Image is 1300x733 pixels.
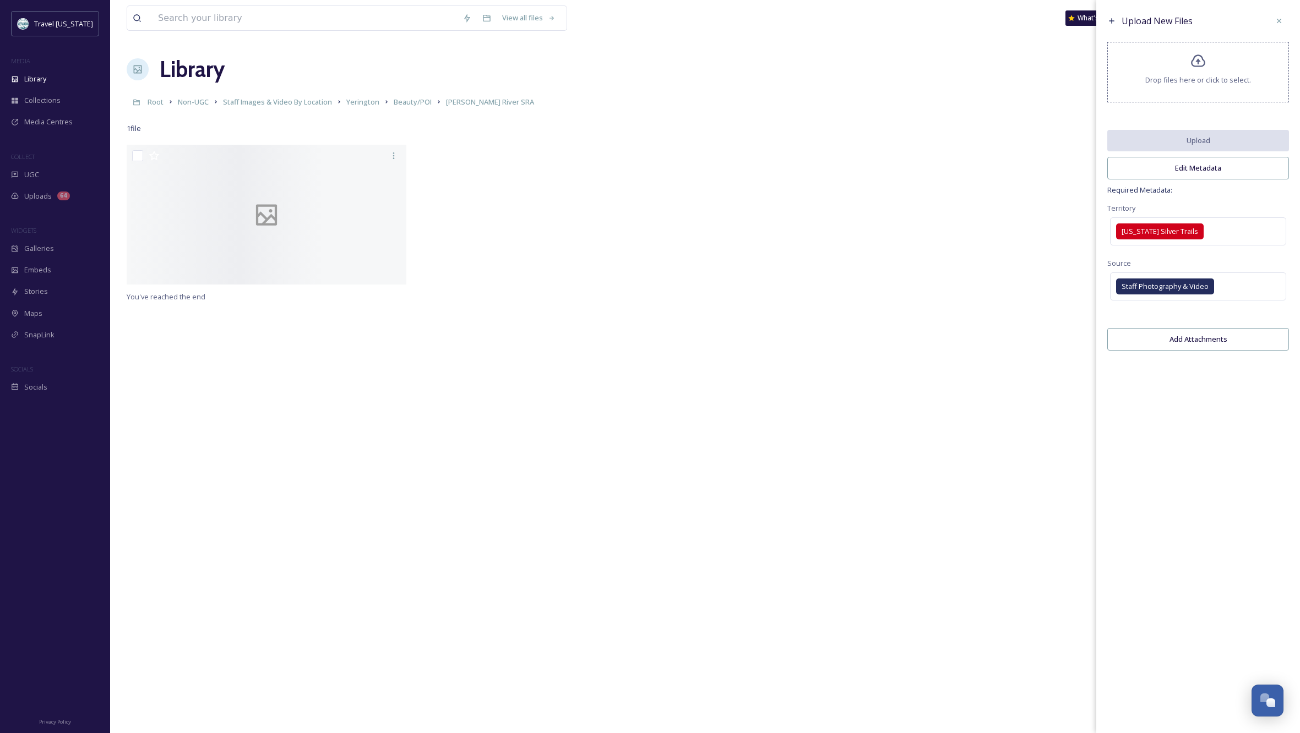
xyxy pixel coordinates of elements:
span: Galleries [24,243,54,254]
div: 64 [57,192,70,200]
span: SnapLink [24,330,55,340]
span: WIDGETS [11,226,36,234]
button: Add Attachments [1107,328,1289,351]
a: Library [160,53,225,86]
a: Privacy Policy [39,714,71,727]
button: Edit Metadata [1107,157,1289,179]
a: Non-UGC [178,95,209,108]
button: Upload [1107,130,1289,151]
span: Media Centres [24,117,73,127]
span: MEDIA [11,57,30,65]
span: UGC [24,169,39,180]
span: Territory [1107,203,1135,213]
span: Uploads [24,191,52,201]
a: Beauty/POI [394,95,432,108]
a: Staff Images & Video By Location [223,95,332,108]
a: View all files [497,7,561,29]
span: [US_STATE] Silver Trails [1122,226,1198,237]
a: What's New [1065,10,1120,26]
span: Yerington [346,97,379,107]
span: Required Metadata: [1107,185,1289,195]
span: SOCIALS [11,365,33,373]
button: Open Chat [1252,685,1283,716]
span: Root [148,97,164,107]
img: download.jpeg [18,18,29,29]
span: Socials [24,382,47,392]
span: Source [1107,258,1131,268]
span: You've reached the end [127,292,205,302]
span: Maps [24,308,42,319]
span: [PERSON_NAME] River SRA [446,97,534,107]
input: Search your library [153,6,457,30]
span: Embeds [24,265,51,275]
span: Collections [24,95,61,106]
a: Yerington [346,95,379,108]
span: Privacy Policy [39,718,71,725]
span: Non-UGC [178,97,209,107]
span: Travel [US_STATE] [34,19,93,29]
a: [PERSON_NAME] River SRA [446,95,534,108]
span: Staff Images & Video By Location [223,97,332,107]
span: Staff Photography & Video [1122,281,1209,292]
span: 1 file [127,123,141,134]
span: Beauty/POI [394,97,432,107]
span: COLLECT [11,152,35,161]
span: Drop files here or click to select. [1145,75,1251,85]
span: Stories [24,286,48,297]
span: Upload New Files [1122,15,1193,27]
span: Library [24,74,46,84]
a: Root [148,95,164,108]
